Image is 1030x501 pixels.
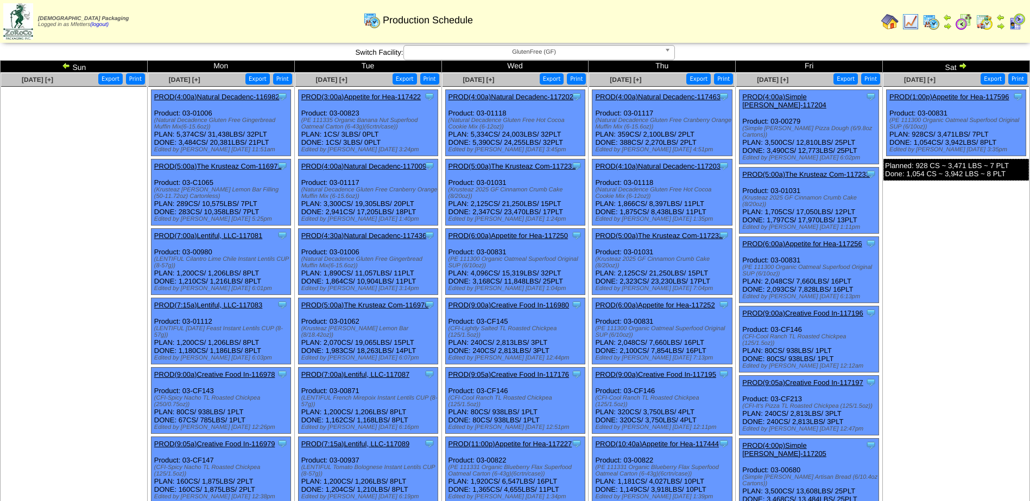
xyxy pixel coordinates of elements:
div: Edited by [PERSON_NAME] [DATE] 6:16pm [301,424,438,431]
img: arrowright.gif [943,22,952,30]
div: Product: 03-01031 PLAN: 2,125CS / 21,250LBS / 15PLT DONE: 2,323CS / 23,230LBS / 17PLT [592,229,732,295]
div: Edited by [PERSON_NAME] [DATE] 3:14pm [301,285,438,292]
div: (CFI-Spicy Nacho TL Roasted Chickpea (250/0.75oz)) [154,395,290,408]
span: Logged in as Mfetters [38,16,129,28]
div: Product: 03-00871 PLAN: 1,200CS / 1,206LBS / 8PLT DONE: 1,162CS / 1,168LBS / 8PLT [298,368,438,434]
div: Edited by [PERSON_NAME] [DATE] 6:07pm [301,355,438,361]
a: PROD(6:00a)Appetite for Hea-117252 [595,301,715,309]
a: [DATE] [+] [757,76,788,83]
a: PROD(4:00a)Natural Decadenc-117202 [448,93,574,101]
button: Print [714,73,733,85]
div: (Krusteaz [PERSON_NAME] Lemon Bar (8/18.42oz)) [301,325,438,338]
div: Product: 03-01112 PLAN: 1,200CS / 1,206LBS / 8PLT DONE: 1,180CS / 1,186LBS / 8PLT [151,298,290,364]
div: (Natural Decadence Gluten Free Hot Cocoa Cookie Mix (6-12oz)) [595,187,731,200]
div: Product: 03-01031 PLAN: 2,125CS / 21,250LBS / 15PLT DONE: 2,347CS / 23,470LBS / 17PLT [445,159,585,226]
button: Print [567,73,586,85]
div: Product: 03-00980 PLAN: 1,200CS / 1,206LBS / 8PLT DONE: 1,210CS / 1,216LBS / 8PLT [151,229,290,295]
td: Mon [147,61,294,73]
a: PROD(4:00a)Simple [PERSON_NAME]-117204 [742,93,826,109]
img: Tooltip [865,307,876,318]
div: (CFI-Cool Ranch TL Roasted Chickpea (125/1.5oz)) [448,395,585,408]
button: Print [420,73,439,85]
div: Product: 03-00823 PLAN: 1CS / 3LBS / 0PLT DONE: 1CS / 3LBS / 0PLT [298,90,438,156]
img: Tooltip [865,169,876,179]
a: PROD(9:05a)Creative Food In-117176 [448,370,570,378]
div: Product: 03-00831 PLAN: 2,048CS / 7,660LBS / 16PLT DONE: 2,100CS / 7,854LBS / 16PLT [592,298,732,364]
div: (Krusteaz 2025 GF Cinnamon Crumb Cake (8/20oz)) [595,256,731,269]
div: (Natural Decadence Gluten Free Gingerbread Muffin Mix(6-15.6oz)) [154,117,290,130]
div: (PE 111300 Organic Oatmeal Superfood Original SUP (6/10oz)) [742,264,879,277]
span: [DATE] [+] [316,76,347,83]
div: Edited by [PERSON_NAME] [DATE] 12:47pm [742,426,879,432]
button: Export [686,73,711,85]
button: Print [861,73,880,85]
img: home.gif [881,13,899,30]
div: Edited by [PERSON_NAME] [DATE] 7:13pm [595,355,731,361]
div: Edited by [PERSON_NAME] [DATE] 12:44pm [448,355,585,361]
img: Tooltip [424,230,435,241]
div: (Natural Decadence Gluten Free Cranberry Orange Muffin Mix (6-15.6oz)) [301,187,438,200]
div: Product: 03-CF213 PLAN: 240CS / 2,813LBS / 3PLT DONE: 240CS / 2,813LBS / 3PLT [740,376,879,435]
img: calendarprod.gif [363,11,381,29]
div: Edited by [PERSON_NAME] [DATE] 1:11pm [742,224,879,230]
div: Edited by [PERSON_NAME] [DATE] 1:04pm [448,285,585,292]
button: Print [273,73,292,85]
div: Edited by [PERSON_NAME] [DATE] 12:38pm [154,493,290,500]
div: Product: 03-01117 PLAN: 3,300CS / 19,305LBS / 20PLT DONE: 2,941CS / 17,205LBS / 18PLT [298,159,438,226]
a: PROD(5:00a)The Krusteaz Com-117232 [595,232,723,240]
a: PROD(1:00p)Appetite for Hea-117596 [889,93,1009,101]
a: PROD(5:00a)The Krusteaz Com-116971 [154,162,282,170]
img: Tooltip [718,230,729,241]
div: Planned: 928 CS ~ 3,471 LBS ~ 7 PLT Done: 1,054 CS ~ 3,942 LBS ~ 8 PLT [883,159,1029,181]
img: Tooltip [865,440,876,451]
button: Export [540,73,564,85]
img: Tooltip [424,369,435,380]
div: Edited by [PERSON_NAME] [DATE] 12:26pm [154,424,290,431]
a: PROD(7:15a)Lentiful, LLC-117083 [154,301,262,309]
a: PROD(5:00a)The Krusteaz Com-117231 [448,162,576,170]
img: Tooltip [424,299,435,310]
img: Tooltip [571,160,582,171]
img: Tooltip [424,438,435,449]
div: Edited by [PERSON_NAME] [DATE] 1:39pm [595,493,731,500]
a: [DATE] [+] [463,76,494,83]
a: PROD(9:00a)Creative Food In-116980 [448,301,570,309]
img: Tooltip [718,91,729,102]
div: (Simple [PERSON_NAME] Artisan Bread (6/10.4oz Cartons)) [742,474,879,487]
div: Edited by [PERSON_NAME] [DATE] 6:13pm [742,293,879,300]
img: arrowleft.gif [943,13,952,22]
div: (CFI-Spicy Nacho TL Roasted Chickpea (125/1.5oz)) [154,464,290,477]
div: (Krusteaz [PERSON_NAME] Lemon Bar Filling (50-11.72oz) Cartonless) [154,187,290,200]
div: (CFI-Lightly Salted TL Roasted Chickpea (125/1.5oz)) [448,325,585,338]
a: PROD(5:00a)The Krusteaz Com-116970 [301,301,429,309]
div: Edited by [PERSON_NAME] [DATE] 3:24pm [301,146,438,153]
div: Edited by [PERSON_NAME] [DATE] 6:02pm [742,155,879,161]
a: PROD(9:00a)Creative Food In-117195 [595,370,716,378]
div: Edited by [PERSON_NAME] [DATE] 12:51pm [448,424,585,431]
div: (CFI-Cool Ranch TL Roasted Chickpea (125/1.5oz)) [742,333,879,346]
a: PROD(4:00a)Natural Decadenc-116982 [154,93,280,101]
div: Product: 03-01118 PLAN: 1,866CS / 8,397LBS / 11PLT DONE: 1,875CS / 8,438LBS / 11PLT [592,159,732,226]
button: Export [245,73,270,85]
a: PROD(9:00a)Creative Food In-116978 [154,370,275,378]
div: Product: 03-01031 PLAN: 1,705CS / 17,050LBS / 12PLT DONE: 1,797CS / 17,970LBS / 13PLT [740,168,879,234]
button: Print [126,73,145,85]
a: PROD(10:40a)Appetite for Hea-117444 [595,440,719,448]
span: GlutenFree (GF) [408,46,660,59]
div: Product: 03-CF145 PLAN: 240CS / 2,813LBS / 3PLT DONE: 240CS / 2,813LBS / 3PLT [445,298,585,364]
img: Tooltip [865,238,876,249]
img: arrowleft.gif [62,61,71,70]
a: PROD(6:00a)Appetite for Hea-117250 [448,232,568,240]
td: Sat [883,61,1030,73]
a: PROD(7:15a)Lentiful, LLC-117089 [301,440,409,448]
img: calendarblend.gif [955,13,972,30]
img: Tooltip [424,91,435,102]
div: Edited by [PERSON_NAME] [DATE] 6:03pm [154,355,290,361]
img: Tooltip [718,299,729,310]
a: PROD(9:05a)Creative Food In-117197 [742,378,863,387]
div: Edited by [PERSON_NAME] [DATE] 1:35pm [595,216,731,222]
div: (Natural Decadence Gluten Free Hot Cocoa Cookie Mix (6-12oz)) [448,117,585,130]
div: (Natural Decadence Gluten Free Gingerbread Muffin Mix(6-15.6oz)) [301,256,438,269]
